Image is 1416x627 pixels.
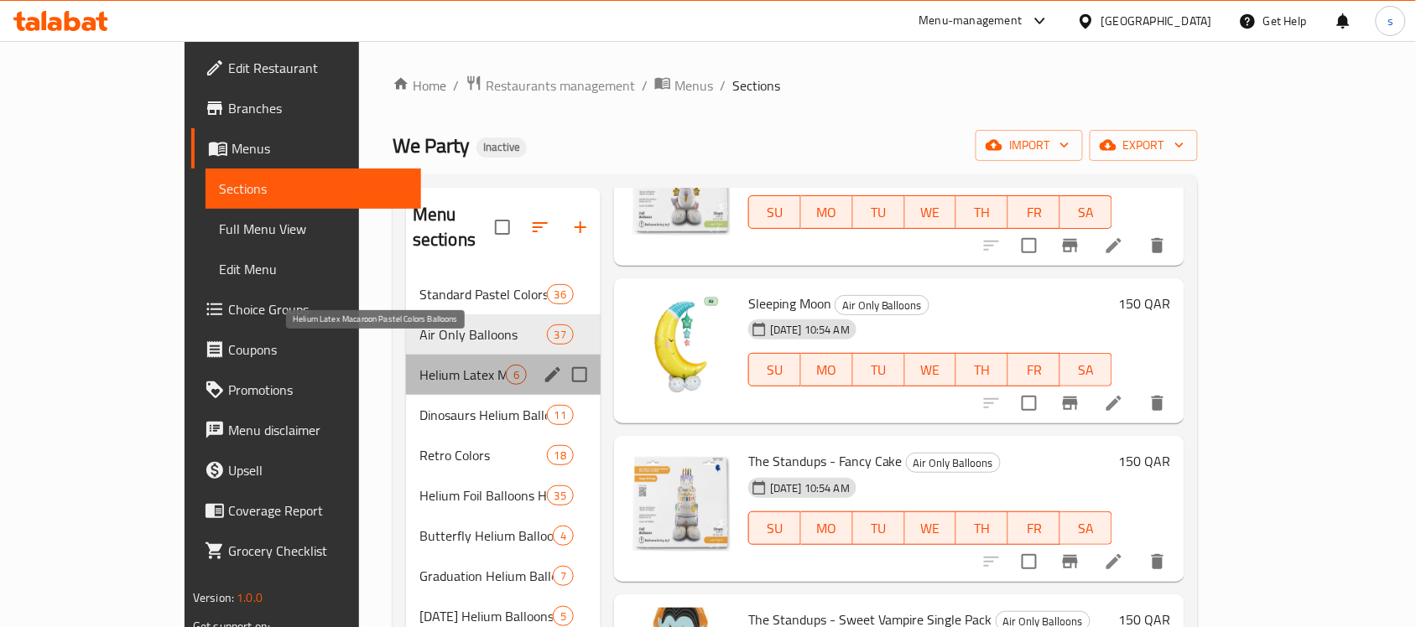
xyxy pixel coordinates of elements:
span: export [1103,135,1184,156]
button: Add section [560,207,601,247]
span: Sort sections [520,207,560,247]
button: delete [1137,383,1178,423]
span: Edit Restaurant [228,58,408,78]
a: Edit Restaurant [191,48,421,88]
a: Grocery Checklist [191,531,421,571]
div: Dinosaurs Helium Balloons11 [406,395,601,435]
a: Coupons [191,329,421,370]
button: TH [956,353,1008,386]
span: Full Menu View [219,219,408,239]
div: items [547,485,574,505]
div: Standard Pastel Colors36 [406,274,601,314]
span: Choice Groups [228,299,408,319]
span: Sections [219,179,408,199]
div: Graduation Helium Balloons7 [406,556,601,596]
span: SA [1067,358,1106,382]
span: TH [963,200,1002,225]
a: Edit menu item [1104,236,1124,256]
span: Inactive [476,140,527,154]
span: Select to update [1012,544,1047,579]
button: SA [1060,511,1112,545]
span: SU [756,358,794,382]
button: FR [1008,353,1060,386]
span: TU [860,358,898,382]
span: SU [756,516,794,541]
span: import [989,135,1070,156]
div: items [506,365,527,385]
span: [DATE] Helium Balloons [419,606,553,626]
button: MO [801,353,853,386]
span: TH [963,358,1002,382]
button: SU [748,353,801,386]
div: Menu-management [919,11,1023,31]
a: Full Menu View [206,209,421,249]
div: items [547,284,574,304]
span: Select to update [1012,228,1047,263]
h2: Menu sections [413,202,495,252]
button: TH [956,195,1008,229]
span: Air Only Balloons [419,324,547,345]
span: Standard Pastel Colors [419,284,547,304]
span: Edit Menu [219,259,408,279]
button: TU [853,511,905,545]
button: export [1090,130,1198,161]
span: Air Only Balloons [836,296,929,315]
span: MO [808,200,846,225]
span: SA [1067,200,1106,225]
span: Menus [674,75,713,96]
a: Restaurants management [466,75,635,96]
button: SA [1060,353,1112,386]
span: Dinosaurs Helium Balloons [419,405,547,425]
button: FR [1008,195,1060,229]
nav: breadcrumb [393,75,1198,96]
span: [DATE] 10:54 AM [763,480,856,496]
span: [DATE] 10:54 AM [763,322,856,338]
button: FR [1008,511,1060,545]
a: Edit Menu [206,249,421,289]
button: WE [905,195,957,229]
div: Retro Colors18 [406,435,601,475]
a: Branches [191,88,421,128]
img: Chubby Unicorn -The Standups [627,133,735,241]
img: The Standups - Fancy Cake [627,449,735,557]
button: SU [748,511,801,545]
span: 1.0.0 [237,587,263,609]
div: Butterfly Helium Balloons4 [406,516,601,556]
a: Menus [654,75,713,96]
span: FR [1015,516,1054,541]
div: items [553,606,574,626]
button: SU [748,195,801,229]
span: Upsell [228,460,408,480]
span: Menus [232,138,408,158]
button: Branch-specific-item [1050,225,1091,266]
span: Menu disclaimer [228,420,408,440]
li: / [642,75,648,96]
span: SA [1067,516,1106,541]
span: WE [912,358,950,382]
a: Edit menu item [1104,393,1124,413]
span: WE [912,200,950,225]
div: Inactive [476,137,527,158]
span: Retro Colors [419,445,547,465]
a: Menus [191,128,421,168]
span: Helium Foil Balloons Hearts,stars and rounds 18 inches [419,485,547,505]
span: FR [1015,200,1054,225]
span: WE [912,516,950,541]
img: Sleeping Moon [627,292,735,399]
div: Air Only Balloons37 [406,314,601,355]
li: / [720,75,726,96]
h6: 150 QAR [1119,449,1171,473]
span: 37 [548,327,573,343]
h6: 150 QAR [1119,292,1171,315]
button: TH [956,511,1008,545]
span: Graduation Helium Balloons [419,566,553,586]
button: WE [905,353,957,386]
span: 36 [548,287,573,303]
span: 6 [507,367,526,383]
a: Edit menu item [1104,552,1124,572]
div: items [547,324,574,345]
span: 4 [554,528,573,544]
